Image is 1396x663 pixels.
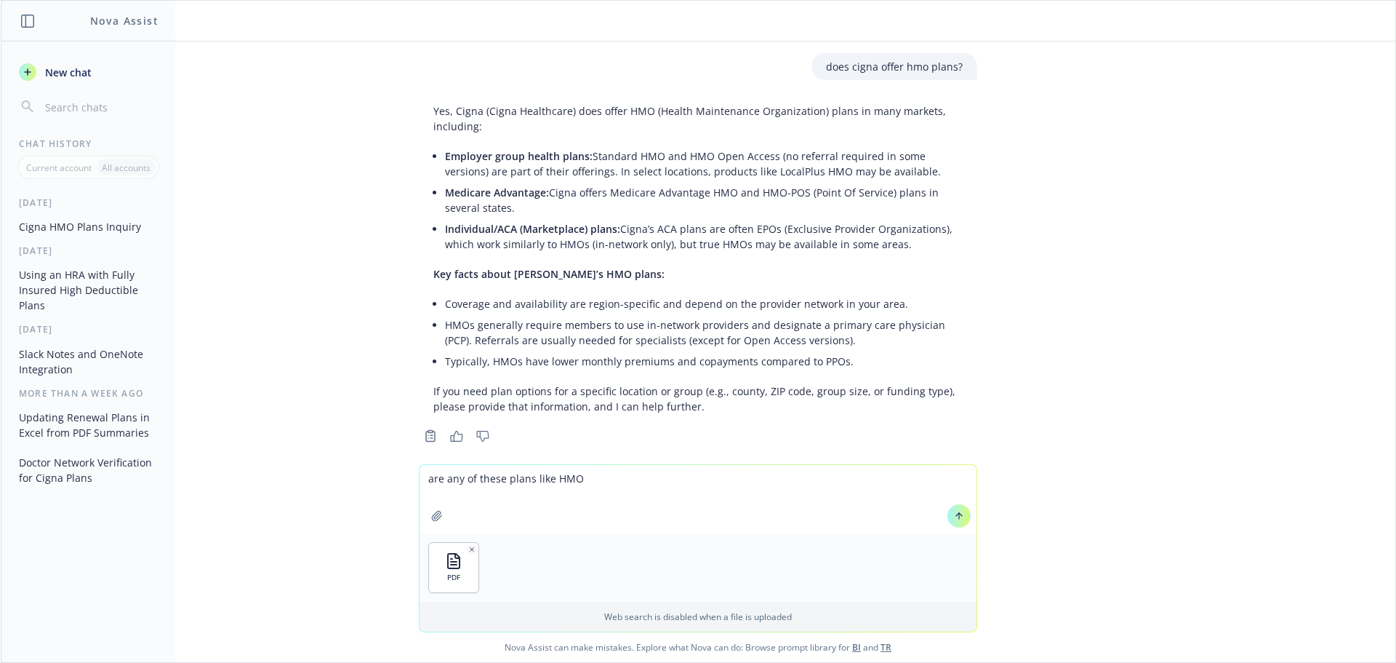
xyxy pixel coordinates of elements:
[433,267,665,281] span: Key facts about [PERSON_NAME]’s HMO plans:
[42,97,158,117] input: Search chats
[102,162,151,174] p: All accounts
[445,149,593,163] span: Employer group health plans:
[90,13,159,28] h1: Nova Assist
[433,103,963,134] p: Yes, Cigna (Cigna Healthcare) does offer HMO (Health Maintenance Organization) plans in many mark...
[1,245,175,257] div: [DATE]
[471,426,494,446] button: Thumbs down
[13,215,164,239] button: Cigna HMO Plans Inquiry
[13,450,164,490] button: Doctor Network Verification for Cigna Plans
[420,465,976,533] textarea: are any of these plans like HMO
[429,543,478,592] button: PDF
[433,384,963,414] p: If you need plan options for a specific location or group (e.g., county, ZIP code, group size, or...
[13,263,164,317] button: Using an HRA with Fully Insured High Deductible Plans
[445,314,963,351] li: HMOs generally require members to use in-network providers and designate a primary care physician...
[445,293,963,314] li: Coverage and availability are region-specific and depend on the provider network in your area.
[826,59,963,74] p: does cigna offer hmo plans?
[445,186,549,199] span: Medicare Advantage:
[428,611,968,623] p: Web search is disabled when a file is uploaded
[445,351,963,372] li: Typically, HMOs have lower monthly premiums and copayments compared to PPOs.
[447,573,460,582] span: PDF
[1,196,175,209] div: [DATE]
[880,641,891,654] a: TR
[1,138,175,150] div: Chat History
[445,182,963,218] li: Cigna offers Medicare Advantage HMO and HMO-POS (Point Of Service) plans in several states.
[26,162,92,174] p: Current account
[852,641,861,654] a: BI
[13,342,164,381] button: Slack Notes and OneNote Integration
[445,146,963,182] li: Standard HMO and HMO Open Access (no referral required in some versions) are part of their offeri...
[1,387,175,400] div: More than a week ago
[13,405,164,445] button: Updating Renewal Plans in Excel from PDF Summaries
[7,632,1389,662] span: Nova Assist can make mistakes. Explore what Nova can do: Browse prompt library for and
[1,323,175,336] div: [DATE]
[13,59,164,85] button: New chat
[42,65,92,80] span: New chat
[424,429,437,442] svg: Copy to clipboard
[445,218,963,255] li: Cigna’s ACA plans are often EPOs (Exclusive Provider Organizations), which work similarly to HMOs...
[445,222,620,236] span: Individual/ACA (Marketplace) plans:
